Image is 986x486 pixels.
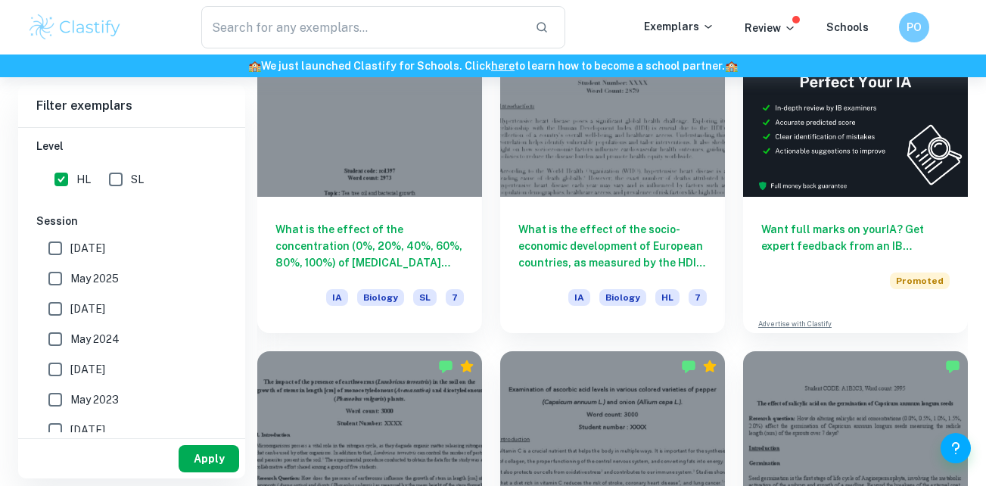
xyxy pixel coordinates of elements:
[36,213,227,229] h6: Session
[70,361,105,378] span: [DATE]
[689,289,707,306] span: 7
[599,289,646,306] span: Biology
[459,359,474,374] div: Premium
[826,21,869,33] a: Schools
[681,359,696,374] img: Marked
[131,171,144,188] span: SL
[326,289,348,306] span: IA
[76,171,91,188] span: HL
[70,301,105,317] span: [DATE]
[413,289,437,306] span: SL
[446,289,464,306] span: 7
[905,19,922,36] h6: PO
[248,60,261,72] span: 🏫
[70,240,105,257] span: [DATE]
[745,20,796,36] p: Review
[70,331,120,347] span: May 2024
[357,289,404,306] span: Biology
[500,28,725,333] a: What is the effect of the socio-economic development of European countries, as measured by the HD...
[761,221,950,254] h6: Want full marks on your IA ? Get expert feedback from an IB examiner!
[179,445,239,472] button: Apply
[725,60,738,72] span: 🏫
[491,60,515,72] a: here
[941,433,971,463] button: Help and Feedback
[257,28,482,333] a: What is the effect of the concentration (0%, 20%, 40%, 60%, 80%, 100%) of [MEDICAL_DATA] (Melaleu...
[518,221,707,271] h6: What is the effect of the socio-economic development of European countries, as measured by the HD...
[70,391,119,408] span: May 2023
[758,319,832,329] a: Advertise with Clastify
[568,289,590,306] span: IA
[27,12,123,42] img: Clastify logo
[70,422,105,438] span: [DATE]
[438,359,453,374] img: Marked
[945,359,960,374] img: Marked
[743,28,968,197] img: Thumbnail
[899,12,929,42] button: PO
[655,289,680,306] span: HL
[3,58,983,74] h6: We just launched Clastify for Schools. Click to learn how to become a school partner.
[890,273,950,289] span: Promoted
[743,28,968,333] a: Want full marks on yourIA? Get expert feedback from an IB examiner!PromotedAdvertise with Clastify
[18,85,245,127] h6: Filter exemplars
[201,6,524,48] input: Search for any exemplars...
[644,18,714,35] p: Exemplars
[702,359,717,374] div: Premium
[275,221,464,271] h6: What is the effect of the concentration (0%, 20%, 40%, 60%, 80%, 100%) of [MEDICAL_DATA] (Melaleu...
[36,138,227,154] h6: Level
[70,270,119,287] span: May 2025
